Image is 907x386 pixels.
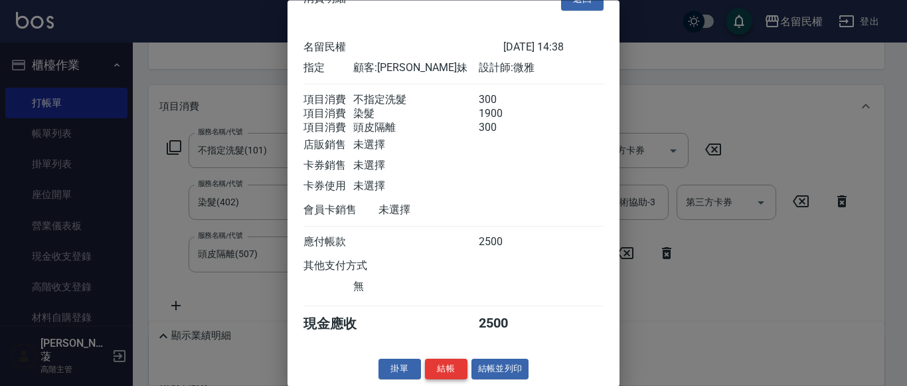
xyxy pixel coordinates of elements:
[303,94,353,108] div: 項目消費
[479,108,529,122] div: 1900
[479,94,529,108] div: 300
[353,280,478,294] div: 無
[425,359,467,380] button: 結帳
[353,122,478,136] div: 頭皮隔離
[503,41,604,55] div: [DATE] 14:38
[303,41,503,55] div: 名留民權
[353,94,478,108] div: 不指定洗髮
[353,180,478,194] div: 未選擇
[303,108,353,122] div: 項目消費
[479,122,529,136] div: 300
[303,236,353,250] div: 應付帳款
[471,359,529,380] button: 結帳並列印
[303,62,353,76] div: 指定
[378,359,421,380] button: 掛單
[378,204,503,218] div: 未選擇
[353,159,478,173] div: 未選擇
[303,122,353,136] div: 項目消費
[303,204,378,218] div: 會員卡銷售
[353,62,478,76] div: 顧客: [PERSON_NAME]妹
[479,236,529,250] div: 2500
[353,108,478,122] div: 染髮
[303,159,353,173] div: 卡券銷售
[303,260,404,274] div: 其他支付方式
[303,180,353,194] div: 卡券使用
[353,139,478,153] div: 未選擇
[479,62,604,76] div: 設計師: 微雅
[479,316,529,334] div: 2500
[303,139,353,153] div: 店販銷售
[303,316,378,334] div: 現金應收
